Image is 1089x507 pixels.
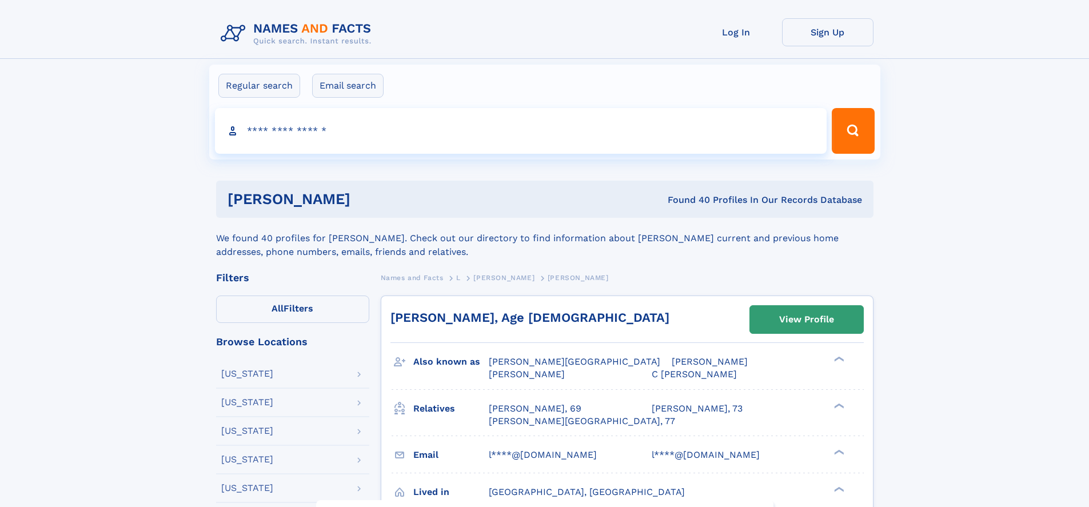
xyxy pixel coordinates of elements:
[221,484,273,493] div: [US_STATE]
[272,303,284,314] span: All
[489,486,685,497] span: [GEOGRAPHIC_DATA], [GEOGRAPHIC_DATA]
[221,426,273,436] div: [US_STATE]
[489,356,660,367] span: [PERSON_NAME][GEOGRAPHIC_DATA]
[672,356,748,367] span: [PERSON_NAME]
[456,274,461,282] span: L
[489,402,581,415] a: [PERSON_NAME], 69
[782,18,873,46] a: Sign Up
[509,194,862,206] div: Found 40 Profiles In Our Records Database
[216,296,369,323] label: Filters
[691,18,782,46] a: Log In
[652,402,743,415] a: [PERSON_NAME], 73
[312,74,384,98] label: Email search
[548,274,609,282] span: [PERSON_NAME]
[216,218,873,259] div: We found 40 profiles for [PERSON_NAME]. Check out our directory to find information about [PERSON...
[456,270,461,285] a: L
[221,455,273,464] div: [US_STATE]
[221,369,273,378] div: [US_STATE]
[779,306,834,333] div: View Profile
[750,306,863,333] a: View Profile
[473,274,534,282] span: [PERSON_NAME]
[216,337,369,347] div: Browse Locations
[215,108,827,154] input: search input
[413,399,489,418] h3: Relatives
[473,270,534,285] a: [PERSON_NAME]
[228,192,509,206] h1: [PERSON_NAME]
[221,398,273,407] div: [US_STATE]
[381,270,444,285] a: Names and Facts
[489,415,675,428] a: [PERSON_NAME][GEOGRAPHIC_DATA], 77
[831,448,845,456] div: ❯
[390,310,669,325] a: [PERSON_NAME], Age [DEMOGRAPHIC_DATA]
[831,485,845,493] div: ❯
[832,108,874,154] button: Search Button
[831,402,845,409] div: ❯
[413,482,489,502] h3: Lived in
[489,369,565,380] span: [PERSON_NAME]
[216,18,381,49] img: Logo Names and Facts
[218,74,300,98] label: Regular search
[652,369,737,380] span: C [PERSON_NAME]
[216,273,369,283] div: Filters
[413,445,489,465] h3: Email
[413,352,489,372] h3: Also known as
[831,356,845,363] div: ❯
